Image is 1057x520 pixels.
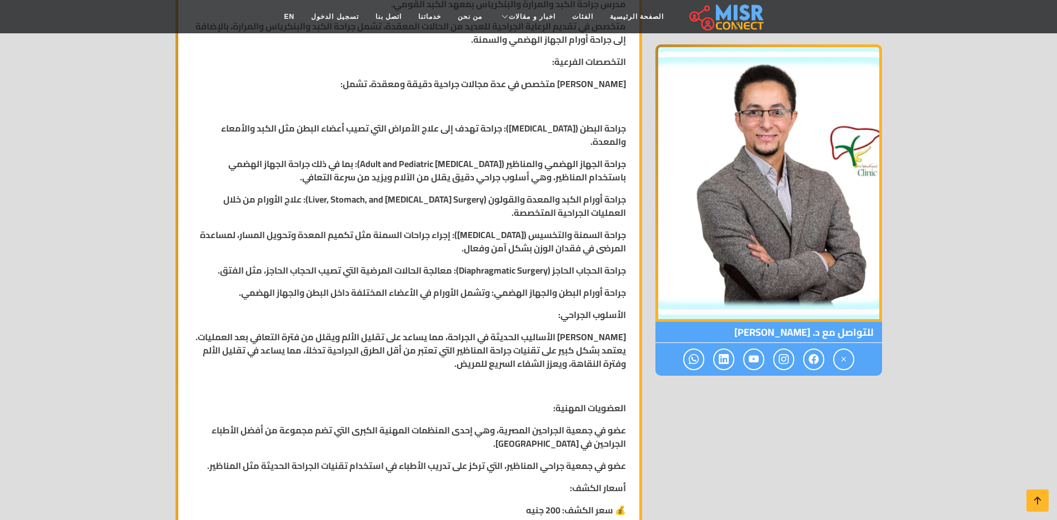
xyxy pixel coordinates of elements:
[552,53,626,70] strong: التخصصات الفرعية:
[490,6,564,27] a: اخبار و مقالات
[558,306,626,323] strong: الأسلوب الجراحي:
[564,6,602,27] a: الفئات
[200,226,626,256] strong: جراحة السمنة والتخسيس ([MEDICAL_DATA]): إجراء جراحات السمنة مثل تكميم المعدة وتحويل المسار، لمساع...
[410,6,449,27] a: خدماتنا
[218,262,626,279] strong: جراحة الحجاب الحاجز (Diaphragmatic Surgery): معالجة الحالات المرضية التي تصيب الحجاب الحاجز، مثل ...
[196,329,626,372] strong: [PERSON_NAME] الأساليب الحديثة في الجراحة، مما يساعد على تقليل الألم ويقلل من فترة التعافي بعد ال...
[655,322,882,343] span: للتواصل مع د. [PERSON_NAME]
[221,120,626,150] strong: جراحة البطن ([MEDICAL_DATA]): جراحة تهدف إلى علاج الأمراض التي تصيب أعضاء البطن مثل الكبد والأمعا...
[207,457,626,474] strong: عضو في جمعية جراحي المناظير، التي تركز على تدريب الأطباء في استخدام تقنيات الجراحة الحديثة مثل ال...
[276,6,303,27] a: EN
[655,44,882,322] img: د. يحيى أحمد فايد
[602,6,672,27] a: الصفحة الرئيسية
[212,422,626,452] strong: عضو في جمعية الجراحين المصرية، وهي إحدى المنظمات المهنية الكبرى التي تضم مجموعة من أفضل الأطباء ا...
[239,284,626,301] strong: جراحة أورام البطن والجهاز الهضمي: وتشمل الأورام في الأعضاء المختلفة داخل البطن والجهاز الهضمي.
[553,400,626,416] strong: العضويات المهنية:
[367,6,410,27] a: اتصل بنا
[509,12,555,22] span: اخبار و مقالات
[223,191,626,221] strong: جراحة أورام الكبد والمعدة والقولون (Liver, Stomach, and [MEDICAL_DATA] Surgery): علاج الأورام من ...
[340,75,626,92] strong: [PERSON_NAME] متخصص في عدة مجالات جراحية دقيقة ومعقدة، تشمل:
[449,6,490,27] a: من نحن
[303,6,367,27] a: تسجيل الدخول
[228,155,626,185] strong: جراحة الجهاز الهضمي والمناظير (Adult and Pediatric [MEDICAL_DATA]): بما في ذلك جراحة الجهاز الهضم...
[570,479,626,496] strong: أسعار الكشف:
[689,3,764,31] img: main.misr_connect
[526,502,626,518] strong: 💰 سعر الكشف: 200 جنيه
